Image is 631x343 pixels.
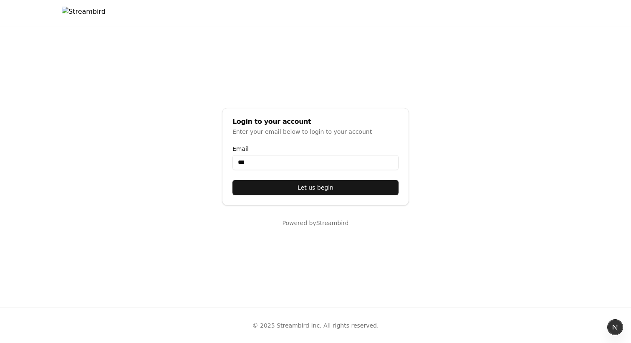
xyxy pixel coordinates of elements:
[232,128,399,136] div: Enter your email below to login to your account
[232,146,399,152] label: Email
[232,118,399,125] div: Login to your account
[252,322,322,329] span: © 2025 Streambird Inc.
[232,180,399,195] button: Let us begin
[323,322,379,329] span: All rights reserved.
[283,220,316,226] span: Powered by
[316,220,349,226] span: Streambird
[62,7,106,20] img: Streambird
